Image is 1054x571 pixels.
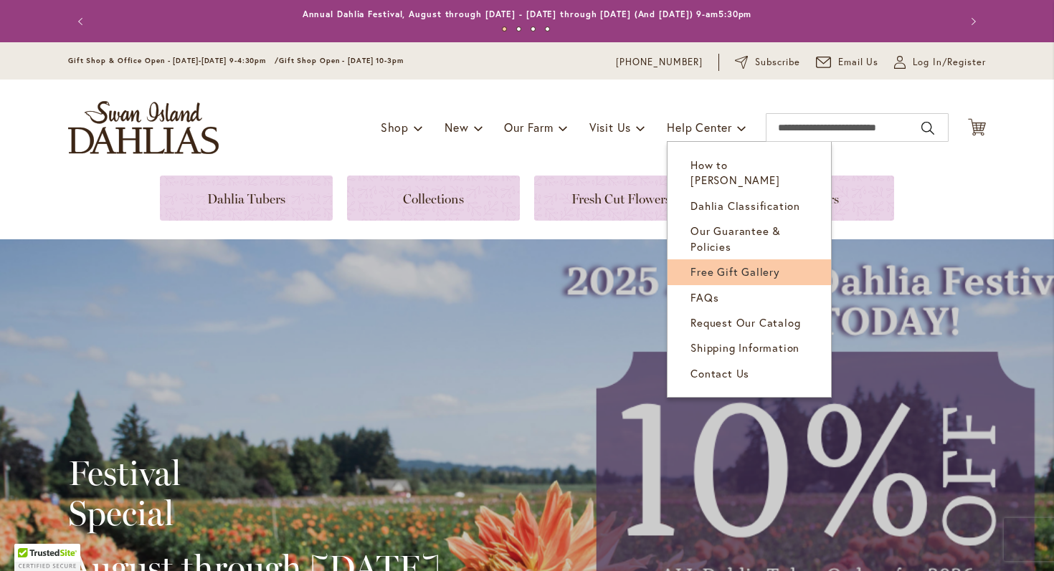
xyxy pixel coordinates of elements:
[690,366,749,380] span: Contact Us
[816,55,879,69] a: Email Us
[957,7,986,36] button: Next
[690,290,718,304] span: FAQs
[445,120,468,135] span: New
[279,56,404,65] span: Gift Shop Open - [DATE] 10-3pm
[531,27,536,32] button: 3 of 4
[516,27,521,32] button: 2 of 4
[504,120,553,135] span: Our Farm
[690,340,799,355] span: Shipping Information
[589,120,631,135] span: Visit Us
[690,264,780,279] span: Free Gift Gallery
[690,198,800,213] span: Dahlia Classification
[616,55,703,69] a: [PHONE_NUMBER]
[735,55,800,69] a: Subscribe
[755,55,800,69] span: Subscribe
[381,120,409,135] span: Shop
[690,224,781,253] span: Our Guarantee & Policies
[913,55,986,69] span: Log In/Register
[303,9,752,19] a: Annual Dahlia Festival, August through [DATE] - [DATE] through [DATE] (And [DATE]) 9-am5:30pm
[690,158,779,187] span: How to [PERSON_NAME]
[838,55,879,69] span: Email Us
[894,55,986,69] a: Log In/Register
[68,7,97,36] button: Previous
[545,27,550,32] button: 4 of 4
[502,27,507,32] button: 1 of 4
[68,56,279,65] span: Gift Shop & Office Open - [DATE]-[DATE] 9-4:30pm /
[68,101,219,154] a: store logo
[690,315,800,330] span: Request Our Catalog
[68,453,440,533] h2: Festival Special
[667,120,732,135] span: Help Center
